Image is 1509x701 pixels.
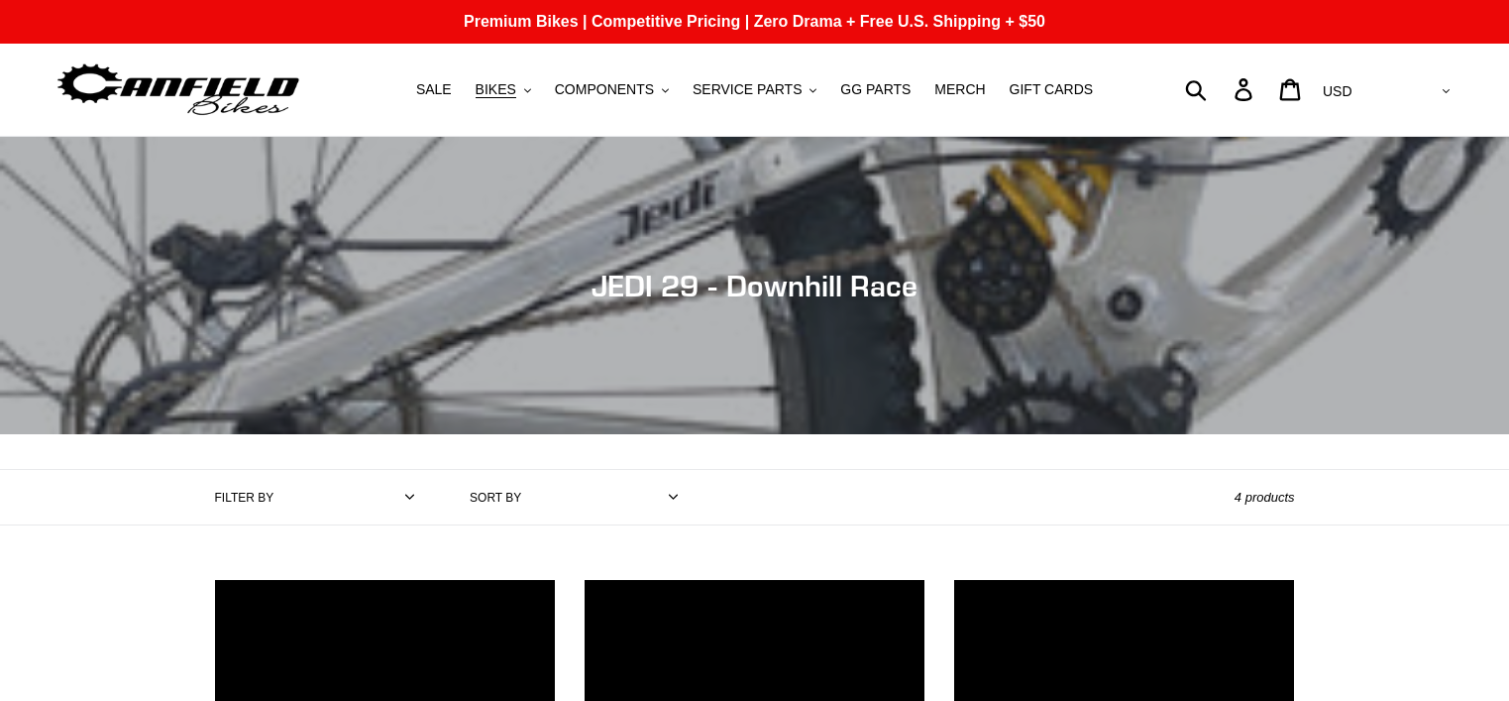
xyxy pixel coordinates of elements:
[592,268,917,303] span: JEDI 29 - Downhill Race
[1000,76,1104,103] a: GIFT CARDS
[1235,490,1295,505] span: 4 products
[830,76,920,103] a: GG PARTS
[934,81,985,98] span: MERCH
[1196,67,1246,111] input: Search
[1010,81,1094,98] span: GIFT CARDS
[470,489,521,507] label: Sort by
[215,489,274,507] label: Filter by
[693,81,802,98] span: SERVICE PARTS
[54,58,302,121] img: Canfield Bikes
[545,76,679,103] button: COMPONENTS
[416,81,452,98] span: SALE
[924,76,995,103] a: MERCH
[840,81,911,98] span: GG PARTS
[476,81,516,98] span: BIKES
[406,76,462,103] a: SALE
[466,76,541,103] button: BIKES
[555,81,654,98] span: COMPONENTS
[683,76,826,103] button: SERVICE PARTS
